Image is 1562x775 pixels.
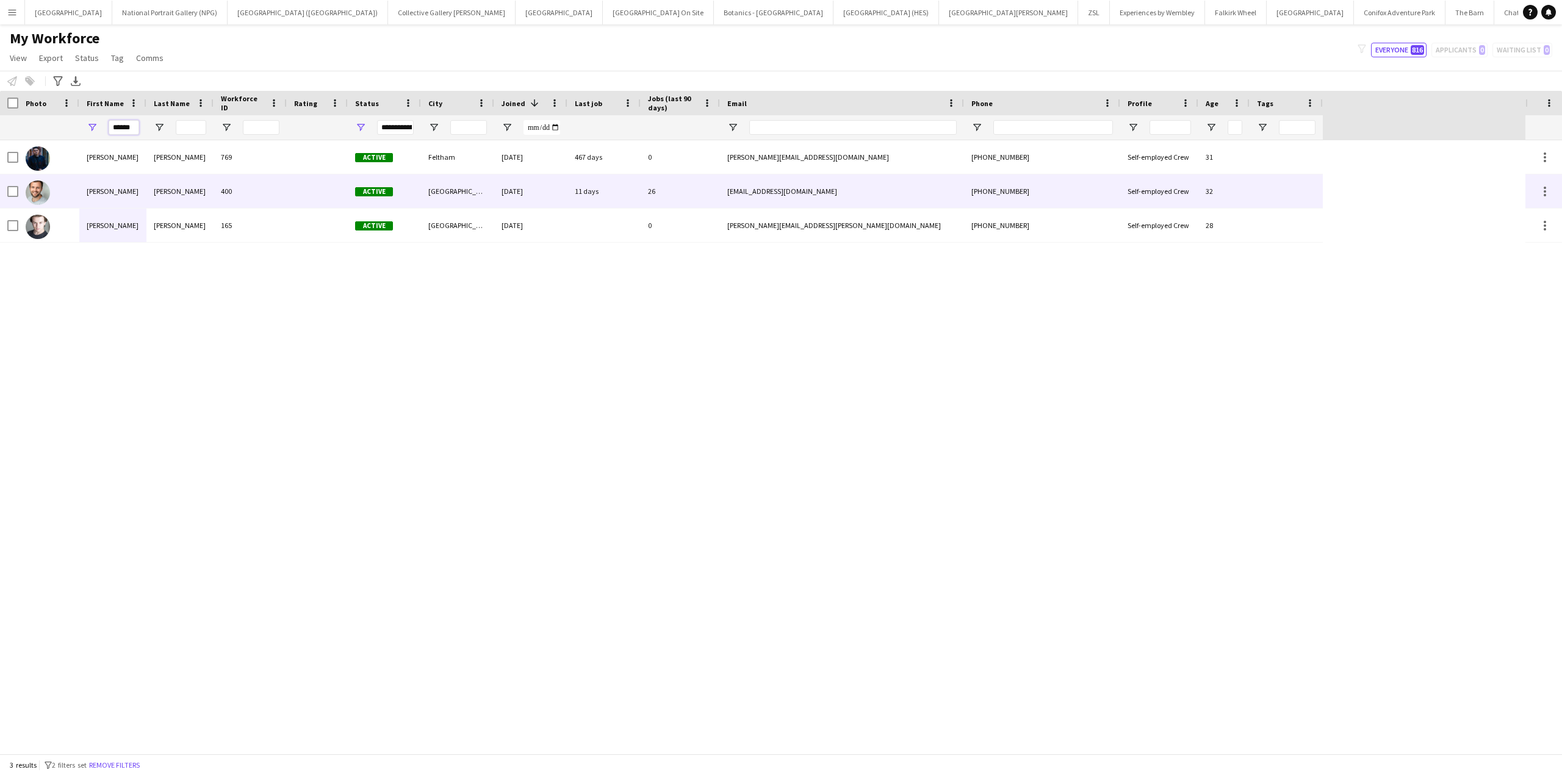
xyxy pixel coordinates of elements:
div: 467 days [567,140,641,174]
button: [GEOGRAPHIC_DATA] On Site [603,1,714,24]
span: Last Name [154,99,190,108]
div: [PERSON_NAME][EMAIL_ADDRESS][PERSON_NAME][DOMAIN_NAME] [720,209,964,242]
div: 0 [641,140,720,174]
button: National Portrait Gallery (NPG) [112,1,228,24]
button: Open Filter Menu [1257,122,1268,133]
div: [EMAIL_ADDRESS][DOMAIN_NAME] [720,174,964,208]
div: Self-employed Crew [1120,140,1198,174]
a: Tag [106,50,129,66]
span: Last job [575,99,602,108]
a: Status [70,50,104,66]
div: [GEOGRAPHIC_DATA] [421,174,494,208]
div: [GEOGRAPHIC_DATA] [421,209,494,242]
button: Open Filter Menu [1206,122,1217,133]
span: Tag [111,52,124,63]
div: 11 days [567,174,641,208]
div: [DATE] [494,140,567,174]
span: Phone [971,99,993,108]
span: Photo [26,99,46,108]
button: Falkirk Wheel [1205,1,1267,24]
button: Open Filter Menu [428,122,439,133]
div: Self-employed Crew [1120,174,1198,208]
span: Active [355,153,393,162]
button: Open Filter Menu [355,122,366,133]
input: Tags Filter Input [1279,120,1315,135]
span: Age [1206,99,1218,108]
div: [PERSON_NAME] [79,140,146,174]
button: Collective Gallery [PERSON_NAME] [388,1,516,24]
input: Joined Filter Input [524,120,560,135]
div: [DATE] [494,209,567,242]
button: Open Filter Menu [727,122,738,133]
span: Rating [294,99,317,108]
div: 0 [641,209,720,242]
button: [GEOGRAPHIC_DATA] [25,1,112,24]
button: Open Filter Menu [154,122,165,133]
span: Profile [1128,99,1152,108]
button: [GEOGRAPHIC_DATA] (HES) [833,1,939,24]
button: Open Filter Menu [971,122,982,133]
input: First Name Filter Input [109,120,139,135]
button: Open Filter Menu [87,122,98,133]
div: [PHONE_NUMBER] [964,209,1120,242]
button: Open Filter Menu [1128,122,1139,133]
div: 31 [1198,140,1250,174]
div: [PERSON_NAME] [146,174,214,208]
span: First Name [87,99,124,108]
img: Jonathan Montoya [26,146,50,171]
input: Email Filter Input [749,120,957,135]
button: Remove filters [87,759,142,772]
div: 32 [1198,174,1250,208]
button: Everyone816 [1371,43,1427,57]
img: Nathan James [26,215,50,239]
span: City [428,99,442,108]
div: [PERSON_NAME][EMAIL_ADDRESS][DOMAIN_NAME] [720,140,964,174]
button: [GEOGRAPHIC_DATA][PERSON_NAME] [939,1,1078,24]
div: [PERSON_NAME] [79,209,146,242]
span: Email [727,99,747,108]
div: [DATE] [494,174,567,208]
button: [GEOGRAPHIC_DATA] [516,1,603,24]
input: Profile Filter Input [1150,120,1191,135]
div: [PHONE_NUMBER] [964,140,1120,174]
input: Phone Filter Input [993,120,1113,135]
button: ZSL [1078,1,1110,24]
input: Age Filter Input [1228,120,1242,135]
button: Open Filter Menu [221,122,232,133]
input: Last Name Filter Input [176,120,206,135]
span: View [10,52,27,63]
div: Feltham [421,140,494,174]
a: Comms [131,50,168,66]
span: Joined [502,99,525,108]
button: [GEOGRAPHIC_DATA] [1267,1,1354,24]
div: Self-employed Crew [1120,209,1198,242]
span: 2 filters set [52,760,87,770]
button: [GEOGRAPHIC_DATA] ([GEOGRAPHIC_DATA]) [228,1,388,24]
div: 26 [641,174,720,208]
button: Botanics - [GEOGRAPHIC_DATA] [714,1,833,24]
div: 28 [1198,209,1250,242]
span: Active [355,221,393,230]
input: City Filter Input [450,120,487,135]
span: Status [355,99,379,108]
div: 400 [214,174,287,208]
span: Tags [1257,99,1273,108]
div: [PHONE_NUMBER] [964,174,1120,208]
button: The Barn [1445,1,1494,24]
span: Jobs (last 90 days) [648,94,698,112]
button: Conifox Adventure Park [1354,1,1445,24]
div: [PERSON_NAME] [146,209,214,242]
span: My Workforce [10,29,99,48]
a: Export [34,50,68,66]
span: Active [355,187,393,196]
span: Status [75,52,99,63]
div: [PERSON_NAME] [146,140,214,174]
span: Comms [136,52,164,63]
div: [PERSON_NAME] [79,174,146,208]
img: Nathan Unthank [26,180,50,205]
span: Export [39,52,63,63]
app-action-btn: Export XLSX [68,74,83,88]
input: Workforce ID Filter Input [243,120,279,135]
div: 165 [214,209,287,242]
button: Open Filter Menu [502,122,513,133]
